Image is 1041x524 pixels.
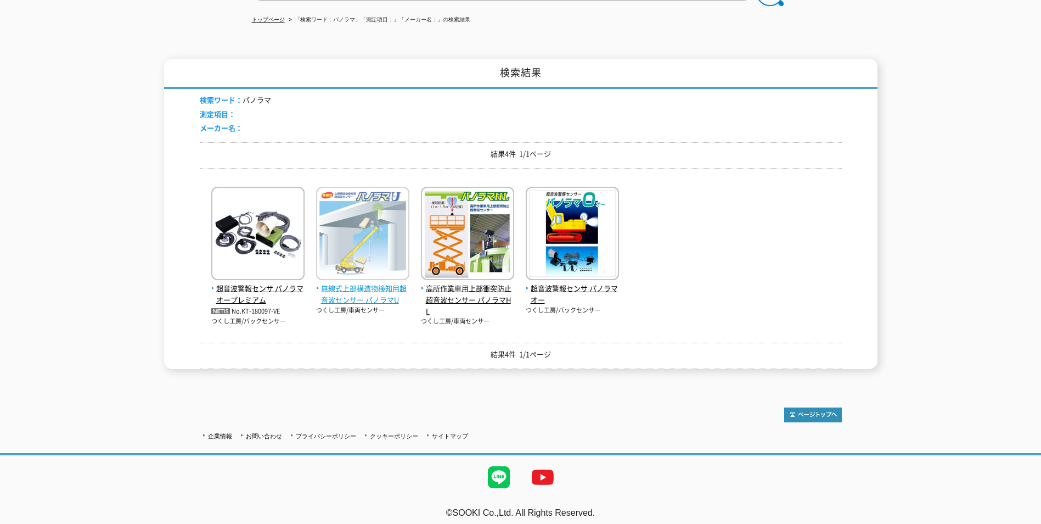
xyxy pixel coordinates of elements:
[208,433,232,439] a: 企業情報
[286,14,470,26] li: 「検索ワード：パノラマ」「測定項目：」「メーカー名：」の検索結果
[526,283,619,306] span: 超音波警報センサ パノラマオー
[421,283,514,317] span: 高所作業車用上部衝突防止超音波センサー パノラマHL
[252,16,285,23] a: トップページ
[526,306,619,315] p: つくし工房/バックセンサー
[526,271,619,305] a: 超音波警報センサ パノラマオー
[526,187,619,283] img: パノラマオー
[477,455,521,499] img: LINE
[370,433,418,439] a: クッキーポリシー
[432,433,468,439] a: サイトマップ
[784,408,842,422] img: トップページへ
[200,148,842,160] p: 結果4件 1/1ページ
[246,433,282,439] a: お問い合わせ
[200,109,235,119] span: 測定項目：
[200,122,243,133] span: メーカー名：
[421,317,514,326] p: つくし工房/車両センサー
[164,59,877,89] h1: 検索結果
[211,283,305,306] span: 超音波警報センサ パノラマオープレミアム
[316,283,409,306] span: 無線式上部構造物検知用超音波センサー パノラマU
[316,271,409,305] a: 無線式上部構造物検知用超音波センサー パノラマU
[200,349,842,360] p: 結果4件 1/1ページ
[200,94,243,105] span: 検索ワード：
[211,271,305,305] a: 超音波警報センサ パノラマオープレミアム
[421,187,514,283] img: パノラマHL
[521,455,565,499] img: YouTube
[296,433,356,439] a: プライバシーポリシー
[316,306,409,315] p: つくし工房/車両センサー
[200,94,271,106] li: パノラマ
[316,187,409,283] img: パノラマU
[421,271,514,317] a: 高所作業車用上部衝突防止超音波センサー パノラマHL
[211,317,305,326] p: つくし工房/バックセンサー
[211,306,305,317] p: No.KT-180097-VE
[211,187,305,283] img: パノラマオープレミアム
